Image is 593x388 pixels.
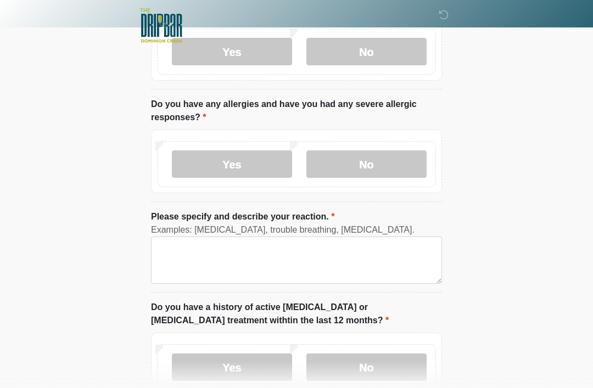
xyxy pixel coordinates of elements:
label: Yes [172,353,292,381]
label: Do you have a history of active [MEDICAL_DATA] or [MEDICAL_DATA] treatment withtin the last 12 mo... [151,301,442,327]
label: No [306,353,427,381]
label: Please specify and describe your reaction. [151,210,334,223]
label: No [306,150,427,178]
img: The DRIPBaR - San Antonio Dominion Creek Logo [140,8,182,44]
label: Yes [172,150,292,178]
div: Examples: [MEDICAL_DATA], trouble breathing, [MEDICAL_DATA]. [151,223,442,237]
label: Do you have any allergies and have you had any severe allergic responses? [151,98,442,124]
